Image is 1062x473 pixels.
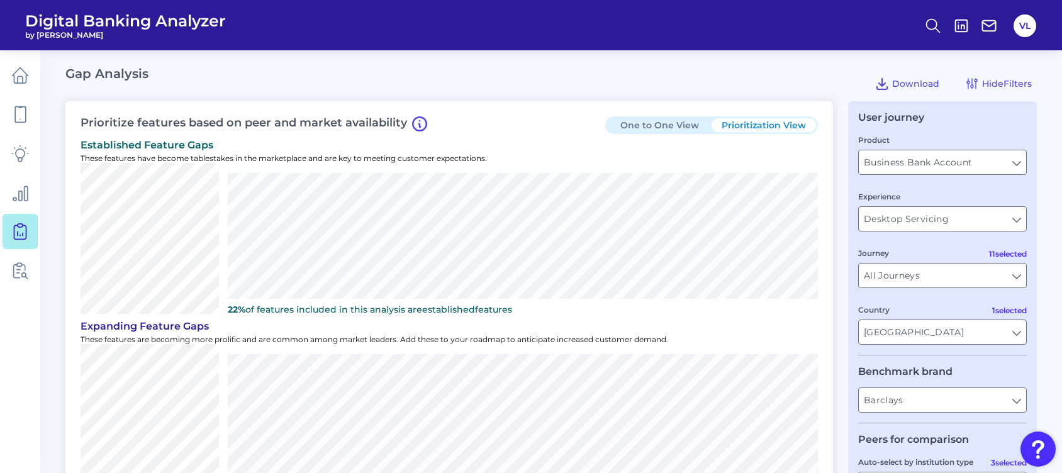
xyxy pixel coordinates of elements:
[982,78,1032,89] span: Hide Filters
[81,320,818,332] div: expanding Feature Gaps
[81,335,818,344] p: These features are becoming more prolific and are common among market leaders. Add these to your ...
[959,74,1037,94] button: HideFilters
[858,305,890,314] label: Country
[858,111,924,123] div: User journey
[858,135,890,145] label: Product
[228,304,818,315] p: of features included in this analysis are features
[81,116,427,131] h3: Prioritize features based on peer and market availability
[858,192,900,201] label: Experience
[81,153,818,163] p: These features have become tablestakes in the marketplace and are key to meeting customer expecta...
[607,118,712,132] button: One to One View
[65,66,148,81] h2: Gap Analysis
[25,11,226,30] span: Digital Banking Analyzer
[858,457,973,467] label: Auto-select by institution type
[858,365,953,377] legend: Benchmark brand
[858,248,889,258] label: Journey
[228,304,245,315] b: 22%
[81,139,818,151] div: established Feature Gaps
[869,74,944,94] button: Download
[1020,431,1056,467] button: Open Resource Center
[1014,14,1036,37] button: VL
[25,30,226,40] span: by [PERSON_NAME]
[892,78,939,89] span: Download
[422,304,475,315] span: established
[712,118,816,132] button: Prioritization View
[858,433,969,445] legend: Peers for comparison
